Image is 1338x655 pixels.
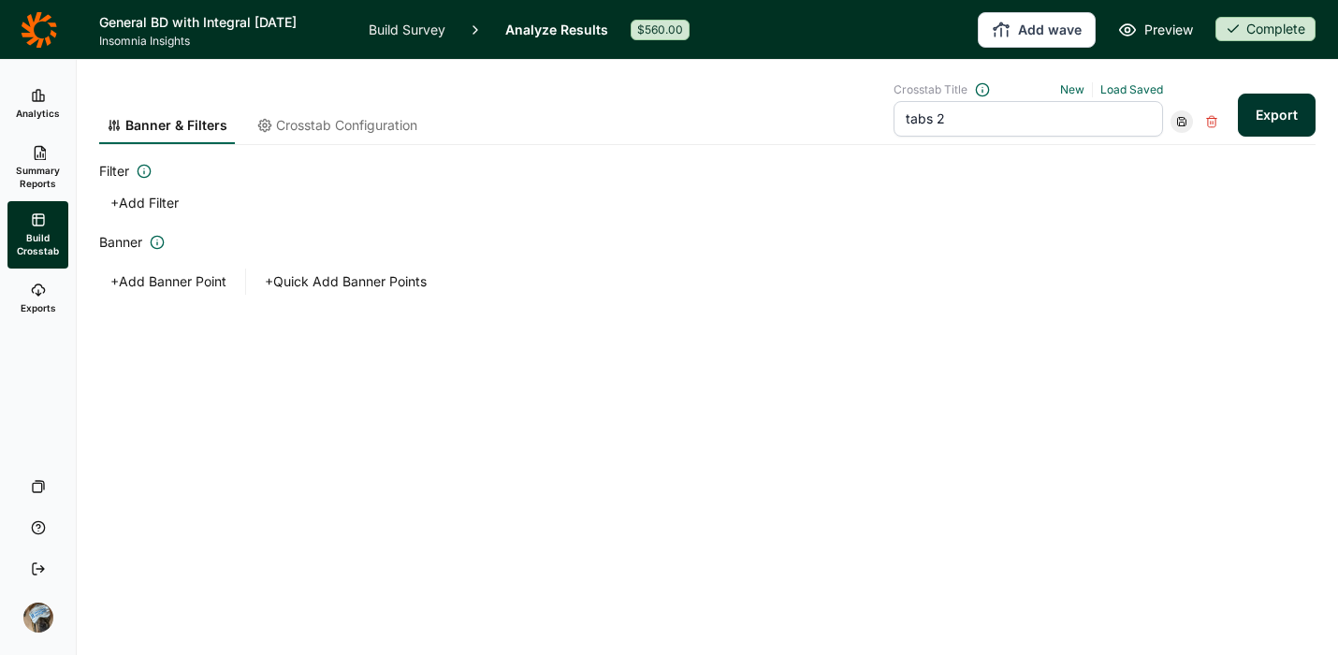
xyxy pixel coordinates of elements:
[7,134,68,201] a: Summary Reports
[978,12,1096,48] button: Add wave
[99,34,346,49] span: Insomnia Insights
[1100,82,1163,96] a: Load Saved
[15,164,61,190] span: Summary Reports
[7,201,68,269] a: Build Crosstab
[1060,82,1084,96] a: New
[1215,17,1316,41] div: Complete
[1118,19,1193,41] a: Preview
[21,301,56,314] span: Exports
[276,116,417,135] span: Crosstab Configuration
[1215,17,1316,43] button: Complete
[23,603,53,633] img: ocn8z7iqvmiiaveqkfqd.png
[1238,94,1316,137] button: Export
[99,160,129,182] span: Filter
[99,11,346,34] h1: General BD with Integral [DATE]
[7,269,68,328] a: Exports
[254,269,438,295] button: +Quick Add Banner Points
[16,107,60,120] span: Analytics
[7,74,68,134] a: Analytics
[15,231,61,257] span: Build Crosstab
[99,269,238,295] button: +Add Banner Point
[125,116,227,135] span: Banner & Filters
[99,190,190,216] button: +Add Filter
[894,82,967,97] span: Crosstab Title
[1171,110,1193,133] div: Save Crosstab
[99,231,142,254] span: Banner
[1144,19,1193,41] span: Preview
[631,20,690,40] div: $560.00
[1200,110,1223,133] div: Delete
